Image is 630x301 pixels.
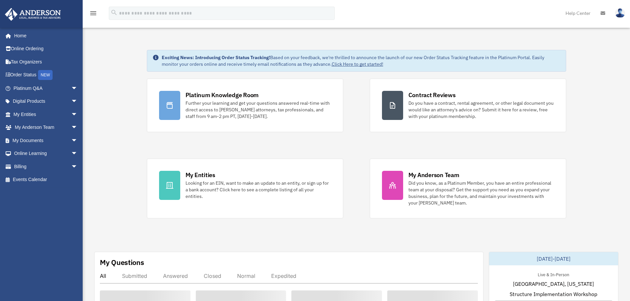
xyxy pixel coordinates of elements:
i: menu [89,9,97,17]
div: Looking for an EIN, want to make an update to an entity, or sign up for a bank account? Click her... [186,180,331,200]
div: Answered [163,273,188,279]
div: Do you have a contract, rental agreement, or other legal document you would like an attorney's ad... [408,100,554,120]
a: My Entities Looking for an EIN, want to make an update to an entity, or sign up for a bank accoun... [147,159,343,218]
div: My Entities [186,171,215,179]
a: menu [89,12,97,17]
div: My Anderson Team [408,171,459,179]
span: arrow_drop_down [71,160,84,173]
a: Platinum Knowledge Room Further your learning and get your questions answered real-time with dire... [147,79,343,132]
div: Live & In-Person [532,271,574,278]
span: arrow_drop_down [71,82,84,95]
a: Digital Productsarrow_drop_down [5,95,88,108]
a: Click Here to get started! [332,61,383,67]
div: Did you know, as a Platinum Member, you have an entire professional team at your disposal? Get th... [408,180,554,206]
a: Events Calendar [5,173,88,186]
strong: Exciting News: Introducing Order Status Tracking! [162,55,270,60]
a: Order StatusNEW [5,68,88,82]
div: Submitted [122,273,147,279]
a: Contract Reviews Do you have a contract, rental agreement, or other legal document you would like... [370,79,566,132]
a: Platinum Q&Aarrow_drop_down [5,82,88,95]
span: arrow_drop_down [71,95,84,108]
a: Tax Organizers [5,55,88,68]
span: arrow_drop_down [71,147,84,161]
div: My Questions [100,257,144,267]
a: Online Ordering [5,42,88,56]
span: arrow_drop_down [71,121,84,134]
a: My Anderson Team Did you know, as a Platinum Member, you have an entire professional team at your... [370,159,566,218]
a: Billingarrow_drop_down [5,160,88,173]
img: User Pic [615,8,625,18]
a: My Documentsarrow_drop_down [5,134,88,147]
a: My Entitiesarrow_drop_down [5,108,88,121]
div: [DATE]-[DATE] [489,252,618,265]
span: [GEOGRAPHIC_DATA], [US_STATE] [513,280,594,288]
span: Structure Implementation Workshop [510,290,597,298]
div: NEW [38,70,53,80]
div: Further your learning and get your questions answered real-time with direct access to [PERSON_NAM... [186,100,331,120]
div: Closed [204,273,221,279]
div: Contract Reviews [408,91,456,99]
div: Normal [237,273,255,279]
span: arrow_drop_down [71,134,84,147]
div: Based on your feedback, we're thrilled to announce the launch of our new Order Status Tracking fe... [162,54,561,67]
div: All [100,273,106,279]
div: Platinum Knowledge Room [186,91,259,99]
a: Home [5,29,84,42]
span: arrow_drop_down [71,108,84,121]
a: Online Learningarrow_drop_down [5,147,88,160]
a: My Anderson Teamarrow_drop_down [5,121,88,134]
div: Expedited [271,273,296,279]
img: Anderson Advisors Platinum Portal [3,8,63,21]
i: search [110,9,118,16]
